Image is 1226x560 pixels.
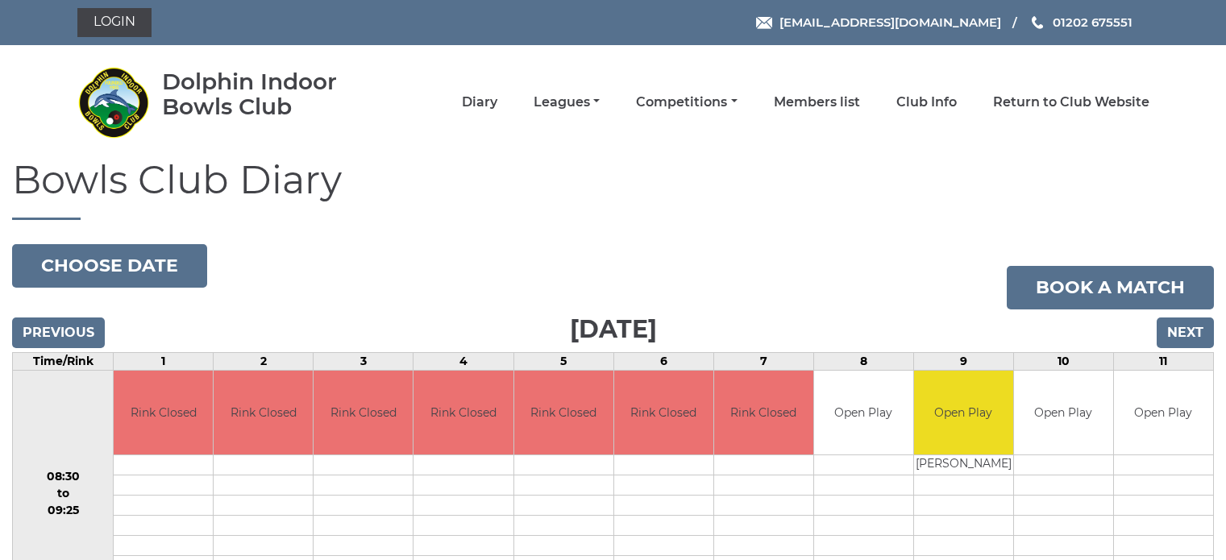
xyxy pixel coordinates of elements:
td: 1 [114,352,214,370]
td: Time/Rink [13,352,114,370]
a: Club Info [896,93,957,111]
td: 5 [513,352,613,370]
td: 6 [613,352,713,370]
td: [PERSON_NAME] [914,455,1013,475]
a: Diary [462,93,497,111]
td: 9 [913,352,1013,370]
td: 2 [214,352,314,370]
td: 10 [1013,352,1113,370]
td: Open Play [1014,371,1113,455]
a: Leagues [534,93,600,111]
a: Email [EMAIL_ADDRESS][DOMAIN_NAME] [756,13,1001,31]
a: Login [77,8,152,37]
img: Email [756,17,772,29]
td: Rink Closed [114,371,213,455]
td: Rink Closed [214,371,313,455]
td: Open Play [914,371,1013,455]
div: Dolphin Indoor Bowls Club [162,69,384,119]
input: Previous [12,317,105,348]
td: Rink Closed [414,371,513,455]
td: Rink Closed [314,371,413,455]
td: Open Play [814,371,913,455]
td: Rink Closed [614,371,713,455]
td: 11 [1113,352,1213,370]
td: 4 [414,352,513,370]
a: Return to Club Website [993,93,1149,111]
a: Members list [774,93,860,111]
td: Open Play [1114,371,1213,455]
span: [EMAIL_ADDRESS][DOMAIN_NAME] [779,15,1001,30]
td: 8 [813,352,913,370]
td: 7 [713,352,813,370]
a: Book a match [1007,266,1214,309]
a: Phone us 01202 675551 [1029,13,1132,31]
h1: Bowls Club Diary [12,159,1214,220]
img: Dolphin Indoor Bowls Club [77,66,150,139]
td: 3 [314,352,414,370]
button: Choose date [12,244,207,288]
td: Rink Closed [514,371,613,455]
a: Competitions [636,93,737,111]
span: 01202 675551 [1053,15,1132,30]
td: Rink Closed [714,371,813,455]
input: Next [1157,317,1214,348]
img: Phone us [1032,16,1043,29]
